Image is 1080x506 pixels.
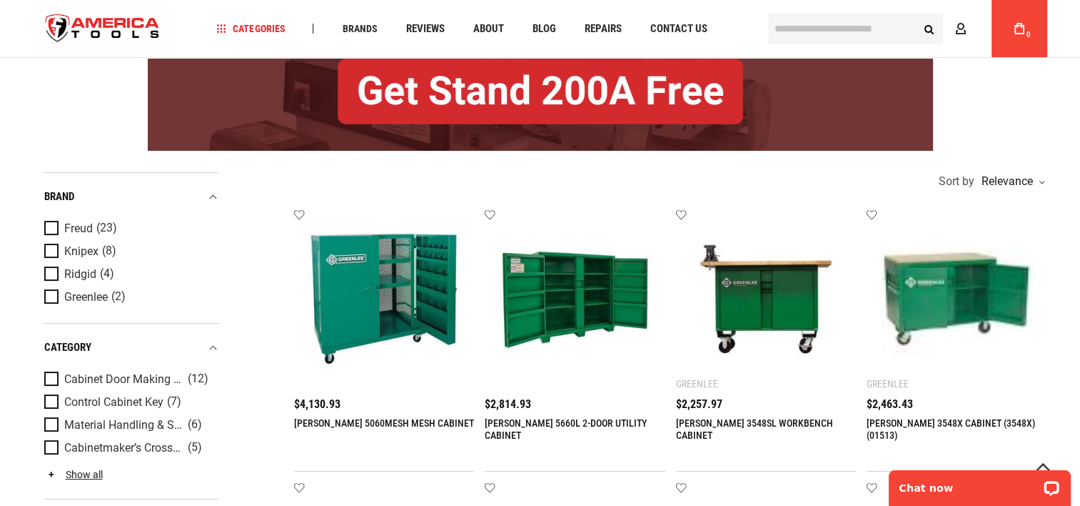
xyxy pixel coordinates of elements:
[939,176,974,187] span: Sort by
[308,223,460,375] img: GREENLEE 5060MESH MESH CABINET
[216,24,285,34] span: Categories
[342,24,377,34] span: Brands
[473,24,503,34] span: About
[867,378,909,390] div: Greenlee
[44,267,216,282] a: Ridgid (4)
[650,24,707,34] span: Contact Us
[405,24,444,34] span: Reviews
[64,245,99,258] span: Knipex
[64,396,163,409] span: Control Cabinet Key
[676,378,718,390] div: Greenlee
[64,442,184,455] span: Cabinetmaker’s Crosscutting
[399,19,450,39] a: Reviews
[102,245,116,257] span: (8)
[34,2,172,56] a: store logo
[1026,31,1031,39] span: 0
[44,440,216,456] a: Cabinetmaker’s Crosscutting (5)
[44,372,216,387] a: Cabinet Door Making Sets (12)
[879,461,1080,506] iframe: LiveChat chat widget
[525,19,562,39] a: Blog
[64,291,108,304] span: Greenlee
[64,373,184,386] span: Cabinet Door Making Sets
[44,187,219,207] div: Brand
[577,19,627,39] a: Repairs
[485,399,531,410] span: $2,814.93
[485,417,647,441] a: [PERSON_NAME] 5660L 2-DOOR UTILITY CABINET
[44,469,103,480] a: Show all
[188,373,208,385] span: (12)
[867,417,1036,441] a: [PERSON_NAME] 3548X CABINET (3548X) (01513)
[44,244,216,259] a: Knipex (8)
[335,19,383,39] a: Brands
[188,442,202,454] span: (5)
[96,222,117,234] span: (23)
[643,19,713,39] a: Contact Us
[64,222,93,235] span: Freud
[44,221,216,237] a: Freud (23)
[916,15,943,42] button: Search
[188,419,202,431] span: (6)
[44,417,216,433] a: Material Handling & Storage (6)
[64,268,96,281] span: Ridgid
[100,268,114,280] span: (4)
[676,417,833,441] a: [PERSON_NAME] 3548SL WORKBENCH CABINET
[294,417,474,429] a: [PERSON_NAME] 5060MESH MESH CABINET
[532,24,555,34] span: Blog
[111,291,126,303] span: (2)
[584,24,621,34] span: Repairs
[64,419,184,432] span: Material Handling & Storage
[867,399,913,410] span: $2,463.43
[294,399,340,410] span: $4,130.93
[44,395,216,410] a: Control Cabinet Key (7)
[44,289,216,305] a: Greenlee (2)
[676,399,722,410] span: $2,257.97
[978,176,1044,187] div: Relevance
[167,396,181,408] span: (7)
[44,338,219,357] div: category
[210,19,291,39] a: Categories
[34,2,172,56] img: America Tools
[499,223,651,375] img: GREENLEE 5660L 2-DOOR UTILITY CABINET
[466,19,510,39] a: About
[881,223,1033,375] img: Greenlee 3548X CABINET (3548X) (01513)
[690,223,842,375] img: GREENLEE 3548SL WORKBENCH CABINET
